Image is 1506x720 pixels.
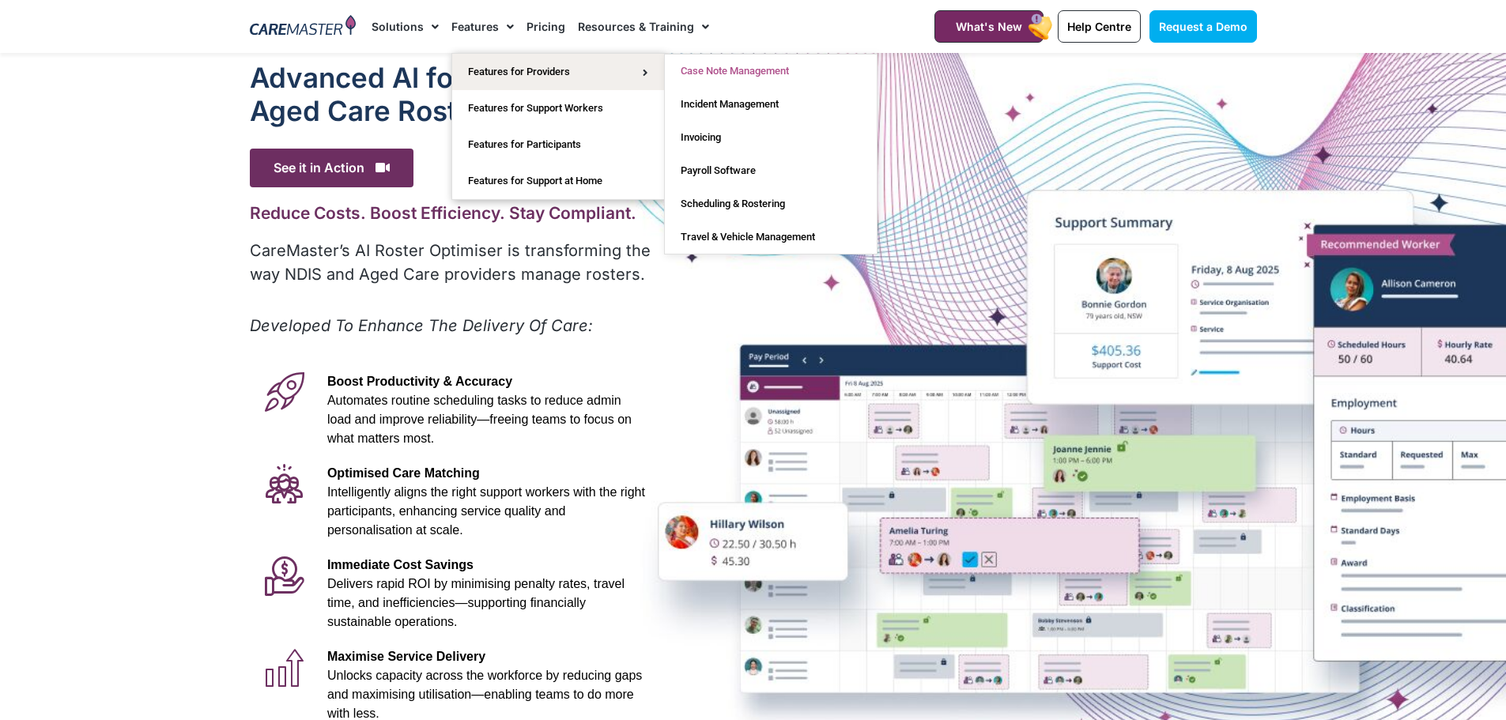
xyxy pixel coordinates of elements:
em: Developed To Enhance The Delivery Of Care: [250,316,593,335]
a: Request a Demo [1149,10,1257,43]
a: Invoicing [665,121,877,154]
a: Features for Support Workers [452,90,664,126]
a: Travel & Vehicle Management [665,221,877,254]
span: Unlocks capacity across the workforce by reducing gaps and maximising utilisation—enabling teams ... [327,669,642,720]
h1: Advanced Al for NDIS and Aged Care Rostering [250,61,654,127]
span: Automates routine scheduling tasks to reduce admin load and improve reliability—freeing teams to ... [327,394,632,445]
span: Boost Productivity & Accuracy [327,375,512,388]
span: Delivers rapid ROI by minimising penalty rates, travel time, and inefficiencies—supporting financ... [327,577,625,628]
a: Incident Management [665,88,877,121]
h2: Reduce Costs. Boost Efficiency. Stay Compliant. [250,203,654,223]
ul: Features for Providers [664,54,878,254]
a: Payroll Software [665,154,877,187]
a: Features for Support at Home [452,163,664,199]
span: Request a Demo [1159,20,1247,33]
p: CareMaster’s AI Roster Optimiser is transforming the way NDIS and Aged Care providers manage rost... [250,239,654,286]
a: Help Centre [1058,10,1141,43]
ul: Features [451,53,665,200]
span: Help Centre [1067,20,1131,33]
a: Case Note Management [665,55,877,88]
span: Optimised Care Matching [327,466,480,480]
span: Maximise Service Delivery [327,650,485,663]
a: Scheduling & Rostering [665,187,877,221]
a: Features for Providers [452,54,664,90]
a: Features for Participants [452,126,664,163]
span: Immediate Cost Savings [327,558,474,571]
span: Intelligently aligns the right support workers with the right participants, enhancing service qua... [327,485,645,537]
span: What's New [956,20,1022,33]
img: CareMaster Logo [250,15,357,39]
span: See it in Action [250,149,413,187]
a: What's New [934,10,1044,43]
